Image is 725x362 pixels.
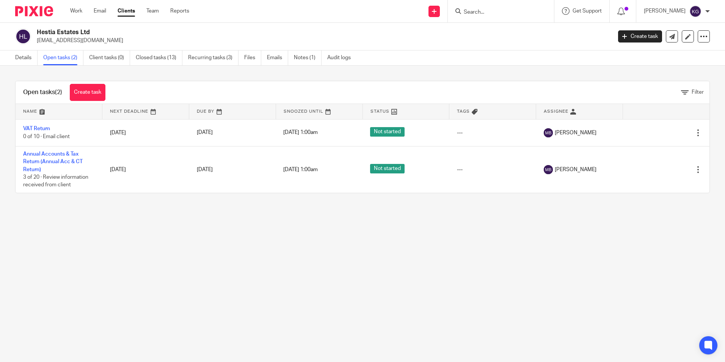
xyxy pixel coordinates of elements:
span: Status [370,109,389,113]
img: svg%3E [544,165,553,174]
a: Files [244,50,261,65]
div: --- [457,166,529,173]
h2: Hestia Estates Ltd [37,28,493,36]
span: [DATE] 1:00am [283,130,318,135]
a: Open tasks (2) [43,50,83,65]
div: --- [457,129,529,137]
img: svg%3E [15,28,31,44]
input: Search [463,9,531,16]
a: Details [15,50,38,65]
img: svg%3E [689,5,701,17]
span: [DATE] [197,130,213,135]
span: Not started [370,127,405,137]
span: [DATE] [197,167,213,172]
span: (2) [55,89,62,95]
a: Email [94,7,106,15]
a: Work [70,7,82,15]
span: Snoozed Until [284,109,323,113]
a: Audit logs [327,50,356,65]
a: Create task [618,30,662,42]
span: [DATE] 1:00am [283,167,318,172]
td: [DATE] [102,146,189,193]
a: Create task [70,84,105,101]
p: [EMAIL_ADDRESS][DOMAIN_NAME] [37,37,607,44]
a: Closed tasks (13) [136,50,182,65]
a: Clients [118,7,135,15]
a: Notes (1) [294,50,322,65]
a: Annual Accounts & Tax Return (Annual Acc & CT Return) [23,151,83,172]
p: [PERSON_NAME] [644,7,686,15]
img: svg%3E [544,128,553,137]
a: VAT Return [23,126,50,131]
h1: Open tasks [23,88,62,96]
img: Pixie [15,6,53,16]
td: [DATE] [102,119,189,146]
a: Reports [170,7,189,15]
a: Recurring tasks (3) [188,50,239,65]
span: Not started [370,164,405,173]
span: 0 of 10 · Email client [23,134,70,139]
span: [PERSON_NAME] [555,166,596,173]
span: [PERSON_NAME] [555,129,596,137]
a: Client tasks (0) [89,50,130,65]
span: 3 of 20 · Review information received from client [23,175,88,188]
a: Team [146,7,159,15]
span: Filter [692,90,704,95]
span: Tags [457,109,470,113]
a: Emails [267,50,288,65]
span: Get Support [573,8,602,14]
